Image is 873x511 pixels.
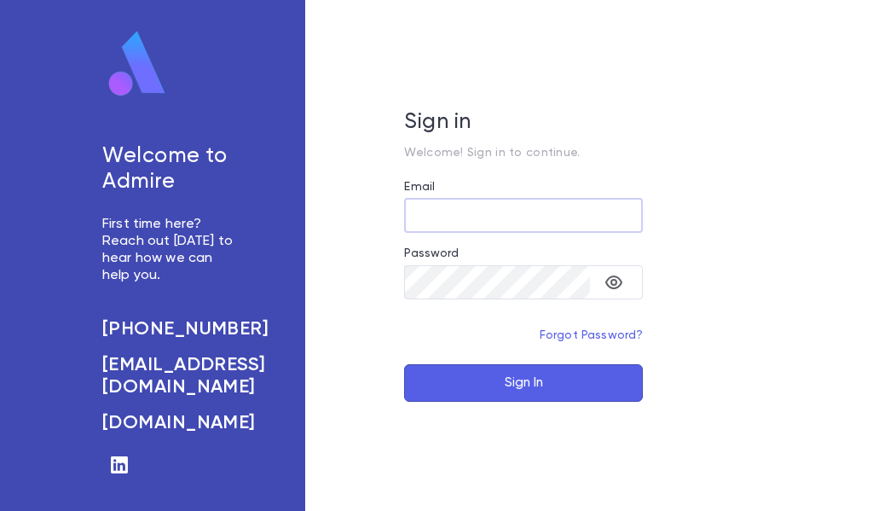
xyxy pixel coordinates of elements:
a: [EMAIL_ADDRESS][DOMAIN_NAME] [102,354,237,398]
p: First time here? Reach out [DATE] to hear how we can help you. [102,216,237,284]
a: [DOMAIN_NAME] [102,412,237,434]
p: Welcome! Sign in to continue. [404,146,643,160]
button: Sign In [404,364,643,402]
button: toggle password visibility [597,265,631,299]
label: Email [404,180,435,194]
label: Password [404,247,459,260]
a: [PHONE_NUMBER] [102,318,237,340]
img: logo [102,30,172,98]
h5: Welcome to Admire [102,144,237,195]
h5: Sign in [404,110,643,136]
a: Forgot Password? [540,329,644,341]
